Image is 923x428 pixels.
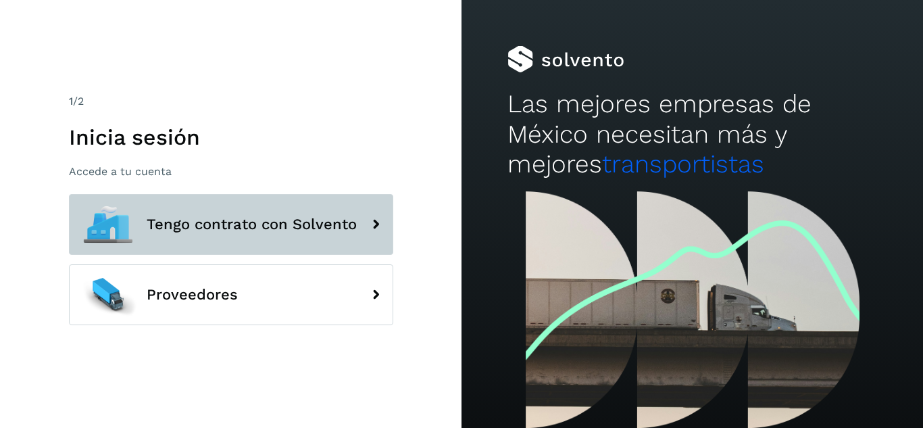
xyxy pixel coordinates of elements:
[69,194,393,255] button: Tengo contrato con Solvento
[69,95,73,108] span: 1
[507,89,876,179] h2: Las mejores empresas de México necesitan más y mejores
[602,149,764,179] span: transportistas
[69,264,393,325] button: Proveedores
[147,216,357,233] span: Tengo contrato con Solvento
[69,93,393,110] div: /2
[69,165,393,178] p: Accede a tu cuenta
[69,124,393,150] h1: Inicia sesión
[147,287,238,303] span: Proveedores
